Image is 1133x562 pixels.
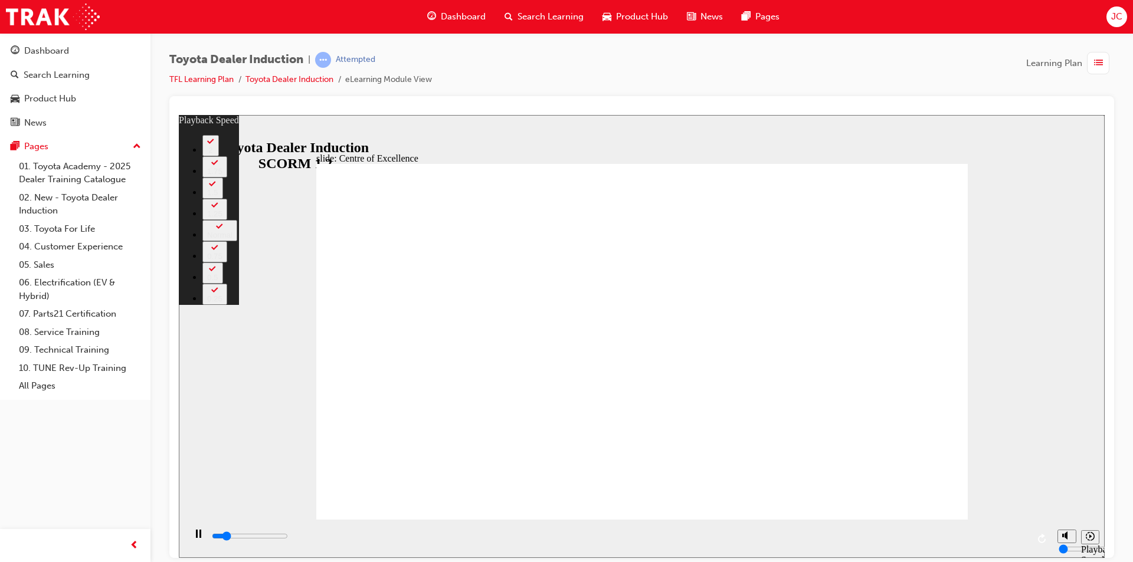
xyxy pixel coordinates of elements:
[855,415,873,433] button: Replay (Ctrl+Alt+R)
[616,10,668,24] span: Product Hub
[518,10,584,24] span: Search Learning
[24,68,90,82] div: Search Learning
[677,5,732,29] a: news-iconNews
[880,429,956,439] input: volume
[336,54,375,65] div: Attempted
[11,46,19,57] span: guage-icon
[6,405,873,443] div: playback controls
[742,9,751,24] span: pages-icon
[14,377,146,395] a: All Pages
[5,112,146,134] a: News
[11,70,19,81] span: search-icon
[755,10,780,24] span: Pages
[169,53,303,67] span: Toyota Dealer Induction
[5,64,146,86] a: Search Learning
[14,274,146,305] a: 06. Electrification (EV & Hybrid)
[5,40,146,62] a: Dashboard
[6,4,100,30] img: Trak
[441,10,486,24] span: Dashboard
[14,359,146,377] a: 10. TUNE Rev-Up Training
[28,31,35,40] div: 2
[345,73,432,87] li: eLearning Module View
[24,140,48,153] div: Pages
[315,52,331,68] span: learningRecordVerb_ATTEMPT-icon
[245,74,333,84] a: Toyota Dealer Induction
[1111,10,1122,24] span: JC
[700,10,723,24] span: News
[495,5,593,29] a: search-iconSearch Learning
[1026,52,1114,74] button: Learning Plan
[902,415,921,429] button: Playback speed
[14,256,146,274] a: 05. Sales
[169,74,234,84] a: TFL Learning Plan
[33,416,109,426] input: slide progress
[593,5,677,29] a: car-iconProduct Hub
[732,5,789,29] a: pages-iconPages
[505,9,513,24] span: search-icon
[1026,57,1082,70] span: Learning Plan
[687,9,696,24] span: news-icon
[1094,56,1103,71] span: list-icon
[11,118,19,129] span: news-icon
[14,305,146,323] a: 07. Parts21 Certification
[14,323,146,341] a: 08. Service Training
[418,5,495,29] a: guage-iconDashboard
[14,189,146,220] a: 02. New - Toyota Dealer Induction
[5,38,146,136] button: DashboardSearch LearningProduct HubNews
[5,88,146,110] a: Product Hub
[14,220,146,238] a: 03. Toyota For Life
[130,538,139,553] span: prev-icon
[24,20,40,41] button: 2
[24,116,47,130] div: News
[6,414,26,434] button: Pause (Ctrl+Alt+P)
[1106,6,1127,27] button: JC
[5,136,146,157] button: Pages
[24,92,76,106] div: Product Hub
[602,9,611,24] span: car-icon
[308,53,310,67] span: |
[133,139,141,155] span: up-icon
[11,94,19,104] span: car-icon
[11,142,19,152] span: pages-icon
[427,9,436,24] span: guage-icon
[14,157,146,189] a: 01. Toyota Academy - 2025 Dealer Training Catalogue
[14,341,146,359] a: 09. Technical Training
[902,429,920,451] div: Playback Speed
[879,415,898,428] button: Unmute (Ctrl+Alt+M)
[14,238,146,256] a: 04. Customer Experience
[873,405,920,443] div: misc controls
[24,44,69,58] div: Dashboard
